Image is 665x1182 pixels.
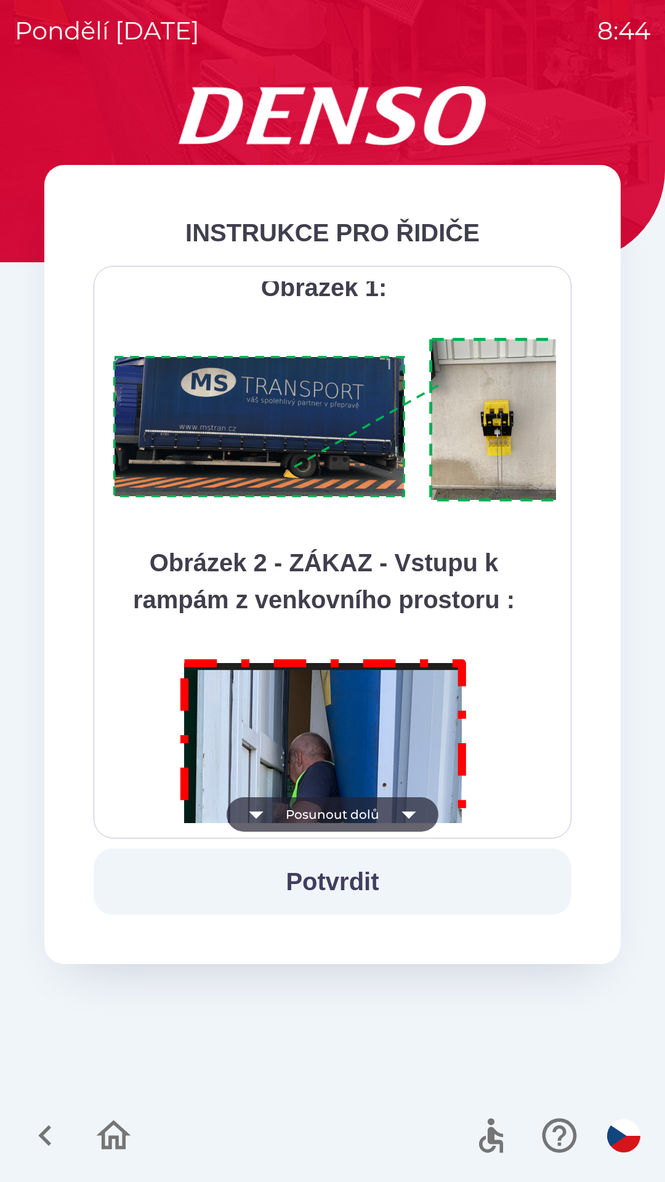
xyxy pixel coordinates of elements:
[166,643,482,1095] img: M8MNayrTL6gAAAABJRU5ErkJggg==
[597,12,650,49] p: 8:44
[133,549,515,613] strong: Obrázek 2 - ZÁKAZ - Vstupu k rampám z venkovního prostoru :
[44,86,621,145] img: Logo
[94,214,571,251] div: INSTRUKCE PRO ŘIDIČE
[607,1119,640,1152] img: cs flag
[261,274,387,301] strong: Obrázek 1:
[15,12,199,49] p: pondělí [DATE]
[94,848,571,915] button: Potvrdit
[109,331,587,510] img: A1ym8hFSA0ukAAAAAElFTkSuQmCC
[227,797,438,832] button: Posunout dolů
